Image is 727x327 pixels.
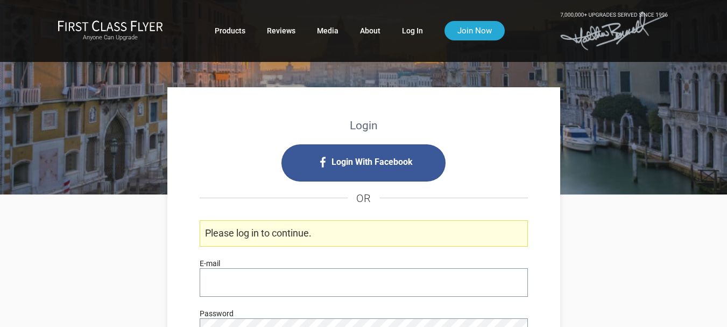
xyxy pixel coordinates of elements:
small: Anyone Can Upgrade [58,34,163,41]
a: Reviews [267,21,295,40]
img: First Class Flyer [58,20,163,31]
h4: OR [200,182,528,215]
a: Media [317,21,338,40]
i: Login with Facebook [281,144,446,182]
label: Password [200,308,234,319]
a: About [360,21,380,40]
span: Login With Facebook [331,154,413,171]
a: Join Now [444,21,505,40]
strong: Login [350,119,378,132]
a: Products [215,21,245,40]
label: E-mail [200,258,220,269]
a: First Class FlyerAnyone Can Upgrade [58,20,163,41]
p: Please log in to continue. [200,220,528,247]
a: Log In [402,21,423,40]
